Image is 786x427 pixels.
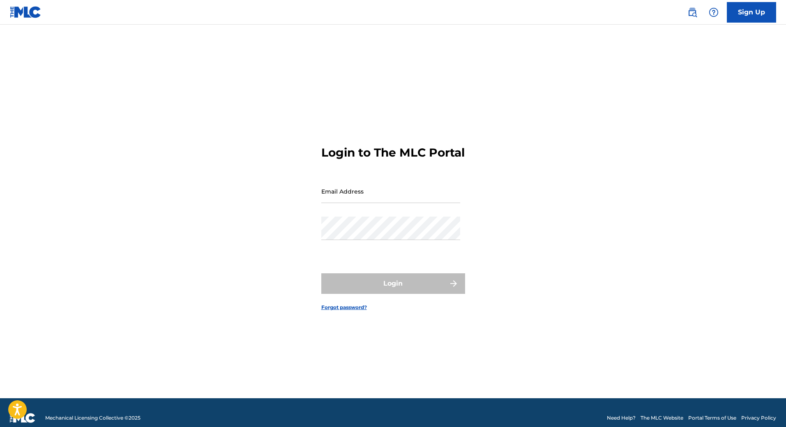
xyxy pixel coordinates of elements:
span: Mechanical Licensing Collective © 2025 [45,414,141,422]
img: logo [10,413,35,423]
img: search [687,7,697,17]
a: Privacy Policy [741,414,776,422]
h3: Login to The MLC Portal [321,145,465,160]
a: Public Search [684,4,701,21]
div: Help [705,4,722,21]
a: Sign Up [727,2,776,23]
a: Portal Terms of Use [688,414,736,422]
iframe: Chat Widget [745,388,786,427]
a: Forgot password? [321,304,367,311]
a: The MLC Website [641,414,683,422]
a: Need Help? [607,414,636,422]
img: help [709,7,719,17]
img: MLC Logo [10,6,41,18]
